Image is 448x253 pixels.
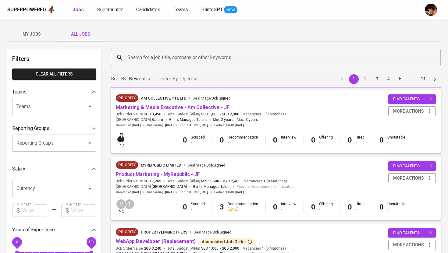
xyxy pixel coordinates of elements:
[191,140,205,145] div: -
[116,190,141,194] span: Created at :
[393,230,432,237] span: find talents
[116,104,229,110] a: Marketing & Media Executive - Am Collective - JF
[393,241,424,249] span: more actions
[180,190,208,194] span: Earliest EMD :
[201,246,219,251] span: SGD 1,000
[348,136,352,144] b: 0
[393,163,432,170] span: find talents
[281,207,296,212] div: -
[430,74,440,84] button: Go to next page
[220,203,224,211] b: 3
[393,96,432,103] span: find talents
[243,112,286,117] span: Vacancies ( 0 Matches )
[200,190,208,194] span: [DATE]
[165,123,174,127] span: [DATE]
[200,123,208,127] span: [DATE]
[388,106,436,116] button: more actions
[116,132,126,148] div: pic
[129,73,153,85] div: Newest
[116,117,163,123] span: [GEOGRAPHIC_DATA] ,
[97,6,124,14] a: Superhunter
[116,229,138,235] span: Priority
[12,86,96,98] div: Teams
[165,190,174,194] span: [DATE]
[213,230,231,234] span: Job Signed
[384,74,393,84] button: Go to page 4
[116,179,161,184] span: Job Order Value
[12,226,55,234] p: Years of Experience
[60,30,101,38] span: All Jobs
[183,136,187,144] b: 0
[88,240,94,244] span: 10+
[220,246,221,251] span: -
[12,165,25,173] p: Salary
[116,112,161,117] span: Job Order Value
[407,76,417,82] div: …
[336,74,441,84] nav: pagination navigation
[237,184,294,190] span: Years of Experience not indicated.
[116,94,138,102] div: New Job received from Demand Team
[174,6,189,14] a: Teams
[12,224,96,236] div: Years of Experience
[73,6,85,14] a: Jobs
[152,184,187,190] span: [GEOGRAPHIC_DATA]
[147,123,174,127] span: Onboarding :
[116,123,141,127] span: Created at :
[235,123,244,127] span: [DATE]
[144,112,161,117] span: SGD 3,456
[191,207,205,212] div: -
[319,202,333,212] div: Offering
[180,76,192,82] span: Open
[193,96,230,100] span: Deal Stage :
[141,163,181,167] span: MyRepublic Limited
[201,112,219,117] span: SGD 1,600
[361,74,370,84] button: Go to page 2
[273,203,277,211] b: 0
[349,74,359,84] button: page 1
[222,246,239,251] span: SGD 2,000
[311,136,315,144] b: 0
[86,139,94,147] button: Open
[388,161,436,171] button: find talents
[141,96,187,100] span: AM Collective Pte Ltd
[222,179,240,184] span: MYR 2,400
[116,238,196,244] a: WebApp Developer (Replacement)
[348,203,352,211] b: 0
[201,6,237,14] a: GlintsGPT NEW
[47,5,55,14] img: app logo
[207,163,225,167] span: Job Signed
[116,199,126,215] div: pic
[12,122,96,135] div: Reporting Groups
[152,117,163,123] span: Batam
[11,30,52,38] span: My Jobs
[180,73,199,85] div: Open
[12,163,96,175] div: Salary
[160,75,178,83] p: Filter By
[7,6,46,13] div: Superpowered
[116,133,126,142] img: medwi@glints.com
[71,204,96,216] input: Value
[194,230,231,234] span: Deal Stage :
[202,239,252,245] div: Associated Job Order
[228,207,258,212] div: [DATE]
[86,102,94,111] button: Open
[243,246,286,251] span: Vacancies ( 0 Matches )
[221,118,233,122] span: 2 years
[169,118,207,122] span: Glints Managed Talent
[261,112,264,117] span: 1
[222,112,239,117] span: SGD 2,000
[220,179,221,184] span: -
[180,123,208,127] span: Earliest EMD :
[372,74,382,84] button: Go to page 3
[212,96,230,100] span: Job Signed
[379,136,384,144] b: 0
[144,246,161,251] span: SGD 3,240
[356,207,364,212] div: -
[224,7,237,13] span: NEW
[281,135,296,145] div: Interview
[388,240,436,250] button: more actions
[319,135,333,145] div: Offering
[191,202,205,212] div: Sourced
[116,184,187,190] span: [GEOGRAPHIC_DATA] ,
[116,246,161,251] span: Job Order Value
